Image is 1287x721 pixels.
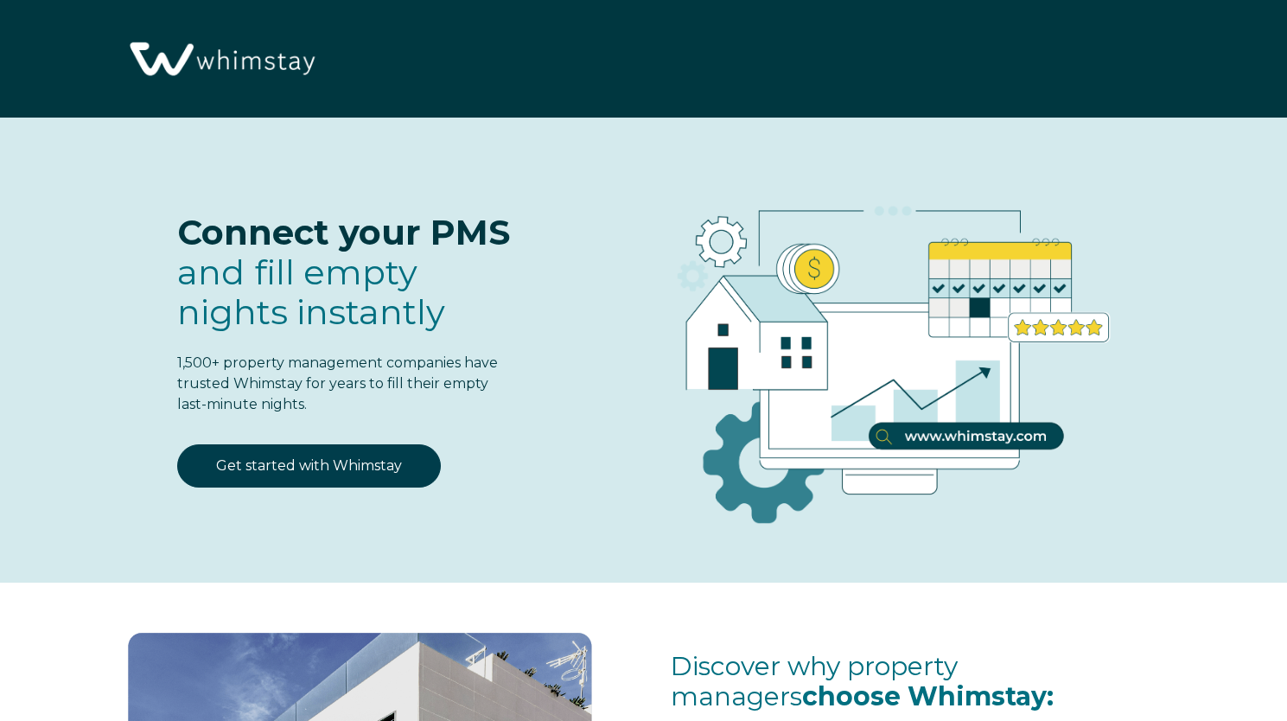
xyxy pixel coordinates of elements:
[802,680,1054,712] span: choose Whimstay:
[177,444,441,488] a: Get started with Whimstay
[177,211,510,253] span: Connect your PMS
[671,650,1054,712] span: Discover why property managers
[177,251,445,333] span: fill empty nights instantly
[579,152,1188,552] img: RBO Ilustrations-03
[177,251,445,333] span: and
[177,354,498,412] span: 1,500+ property management companies have trusted Whimstay for years to fill their empty last-min...
[121,9,321,112] img: Whimstay Logo-02 1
